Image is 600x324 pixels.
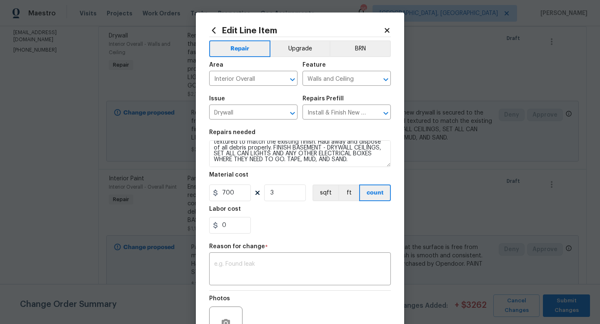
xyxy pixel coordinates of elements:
[302,96,344,102] h5: Repairs Prefill
[338,184,359,201] button: ft
[209,140,391,167] textarea: Remove the existing damaged drywall and replace with new. Ensure that the new drywall is secured ...
[287,74,298,85] button: Open
[380,74,392,85] button: Open
[209,296,230,302] h5: Photos
[209,244,265,249] h5: Reason for change
[209,26,383,35] h2: Edit Line Item
[209,130,255,135] h5: Repairs needed
[287,107,298,119] button: Open
[302,62,326,68] h5: Feature
[312,184,338,201] button: sqft
[359,184,391,201] button: count
[209,206,241,212] h5: Labor cost
[270,40,330,57] button: Upgrade
[209,62,223,68] h5: Area
[209,40,270,57] button: Repair
[380,107,392,119] button: Open
[209,96,225,102] h5: Issue
[330,40,391,57] button: BRN
[209,172,248,178] h5: Material cost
